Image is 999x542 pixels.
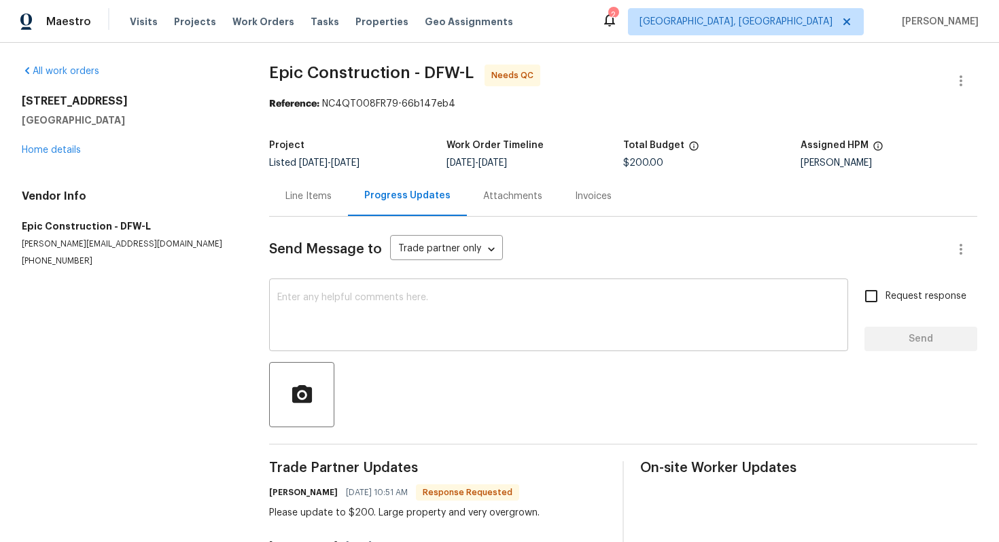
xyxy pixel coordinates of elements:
span: Work Orders [232,15,294,29]
span: Listed [269,158,360,168]
span: [GEOGRAPHIC_DATA], [GEOGRAPHIC_DATA] [639,15,832,29]
span: Visits [130,15,158,29]
span: [PERSON_NAME] [896,15,979,29]
span: Tasks [311,17,339,26]
p: [PERSON_NAME][EMAIL_ADDRESS][DOMAIN_NAME] [22,238,236,250]
h4: Vendor Info [22,189,236,203]
h5: Work Order Timeline [446,141,544,150]
span: Send Message to [269,242,382,256]
span: Trade Partner Updates [269,461,606,475]
span: [DATE] [331,158,360,168]
span: The total cost of line items that have been proposed by Opendoor. This sum includes line items th... [688,141,699,158]
h5: Epic Construction - DFW-L [22,219,236,233]
div: Line Items [285,189,332,203]
h5: Assigned HPM [801,141,869,150]
span: Request response [886,289,966,304]
span: [DATE] [446,158,475,168]
div: Attachments [483,189,542,203]
span: $200.00 [623,158,663,168]
span: [DATE] [478,158,507,168]
span: Response Requested [417,486,518,499]
h5: Total Budget [623,141,684,150]
span: - [446,158,507,168]
span: [DATE] [299,158,328,168]
span: On-site Worker Updates [640,461,977,475]
a: Home details [22,145,81,155]
div: 2 [608,8,618,22]
b: Reference: [269,99,319,109]
a: All work orders [22,67,99,76]
p: [PHONE_NUMBER] [22,255,236,267]
span: Epic Construction - DFW-L [269,65,474,81]
div: [PERSON_NAME] [801,158,978,168]
span: Projects [174,15,216,29]
h5: Project [269,141,304,150]
div: NC4QT008FR79-66b147eb4 [269,97,977,111]
span: The hpm assigned to this work order. [873,141,883,158]
div: Please update to $200. Large property and very overgrown. [269,506,540,520]
div: Progress Updates [364,189,451,202]
span: - [299,158,360,168]
span: [DATE] 10:51 AM [346,486,408,499]
span: Maestro [46,15,91,29]
h5: [GEOGRAPHIC_DATA] [22,113,236,127]
h6: [PERSON_NAME] [269,486,338,499]
span: Properties [355,15,408,29]
h2: [STREET_ADDRESS] [22,94,236,108]
div: Trade partner only [390,238,503,261]
span: Geo Assignments [425,15,513,29]
div: Invoices [575,189,612,203]
span: Needs QC [491,69,539,82]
